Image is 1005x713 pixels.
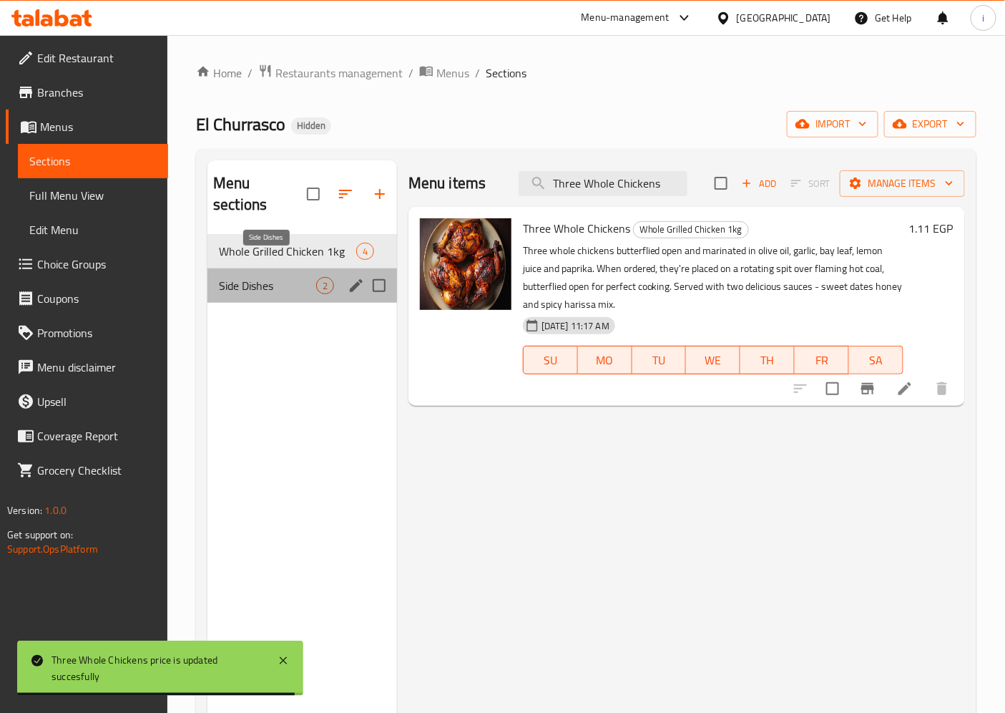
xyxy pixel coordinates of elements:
button: Add section [363,177,397,211]
li: / [247,64,253,82]
a: Menu disclaimer [6,350,168,384]
button: delete [925,372,959,406]
span: Add [740,175,778,192]
span: 2 [317,279,333,293]
span: 4 [357,245,373,258]
a: Sections [18,144,168,178]
span: [DATE] 11:17 AM [536,319,615,333]
nav: breadcrumb [196,64,976,82]
span: El Churrasco [196,108,285,140]
span: Hidden [291,120,331,132]
button: export [884,111,976,137]
div: Hidden [291,117,331,135]
span: Version: [7,501,42,520]
button: edit [345,275,367,296]
span: Menu disclaimer [37,359,157,376]
span: Select all sections [298,179,328,209]
li: / [475,64,480,82]
span: Menus [40,118,157,135]
button: TU [632,346,687,374]
button: Add [736,173,782,195]
a: Support.OpsPlatform [7,540,98,558]
a: Grocery Checklist [6,453,168,488]
a: Branches [6,75,168,110]
span: Whole Grilled Chicken 1kg [634,221,748,238]
a: Edit menu item [896,380,913,397]
div: items [356,243,374,260]
span: Choice Groups [37,256,157,273]
a: Choice Groups [6,247,168,281]
span: Menus [436,64,469,82]
span: import [798,115,867,133]
button: FR [795,346,849,374]
span: Select to update [818,374,848,404]
span: Edit Menu [29,221,157,238]
button: WE [686,346,740,374]
div: Side Dishes2edit [207,268,397,303]
img: Three Whole Chickens [420,218,511,310]
a: Edit Menu [18,213,168,247]
a: Home [196,64,242,82]
span: Grocery Checklist [37,462,157,479]
span: 1.0.0 [44,501,67,520]
span: Coupons [37,290,157,307]
span: Manage items [851,175,953,193]
span: Three Whole Chickens [523,218,630,239]
button: import [787,111,878,137]
a: Menus [6,110,168,144]
h6: 1.11 EGP [909,218,953,238]
a: Restaurants management [258,64,403,82]
a: Edit Restaurant [6,41,168,75]
span: SA [855,350,898,371]
span: TH [746,350,789,371]
span: SU [529,350,572,371]
span: Coverage Report [37,427,157,445]
span: Sections [29,152,157,170]
nav: Menu sections [207,228,397,309]
div: Menu-management [582,9,670,26]
span: Promotions [37,324,157,341]
span: Restaurants management [275,64,403,82]
div: Whole Grilled Chicken 1kg [633,221,749,238]
span: export [896,115,965,133]
span: WE [692,350,735,371]
button: Manage items [840,170,965,197]
span: Sections [486,64,526,82]
h2: Menu sections [213,173,307,215]
span: FR [800,350,843,371]
li: / [408,64,413,82]
div: items [316,277,334,294]
p: Three whole chickens butterflied open and marinated in olive oil, garlic, bay leaf, lemon juice a... [523,242,903,314]
h2: Menu items [408,173,486,194]
span: Upsell [37,393,157,410]
div: Three Whole Chickens price is updated succesfully [52,652,263,684]
span: Whole Grilled Chicken 1kg [219,243,356,260]
button: SU [523,346,578,374]
input: search [519,171,687,196]
span: Select section first [782,173,840,195]
button: SA [849,346,903,374]
div: Whole Grilled Chicken 1kg4 [207,234,397,268]
span: Branches [37,84,157,101]
a: Upsell [6,384,168,419]
div: [GEOGRAPHIC_DATA] [737,10,831,26]
a: Promotions [6,316,168,350]
span: Select section [706,168,736,198]
a: Coupons [6,281,168,316]
span: TU [638,350,681,371]
button: TH [740,346,795,374]
span: i [982,10,984,26]
a: Full Menu View [18,178,168,213]
button: MO [578,346,632,374]
span: MO [584,350,627,371]
a: Menus [419,64,469,82]
span: Sort sections [328,177,363,211]
span: Full Menu View [29,187,157,204]
span: Side Dishes [219,277,316,294]
button: Branch-specific-item [850,372,885,406]
span: Get support on: [7,525,73,544]
span: Edit Restaurant [37,49,157,67]
span: Add item [736,173,782,195]
a: Coverage Report [6,419,168,453]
